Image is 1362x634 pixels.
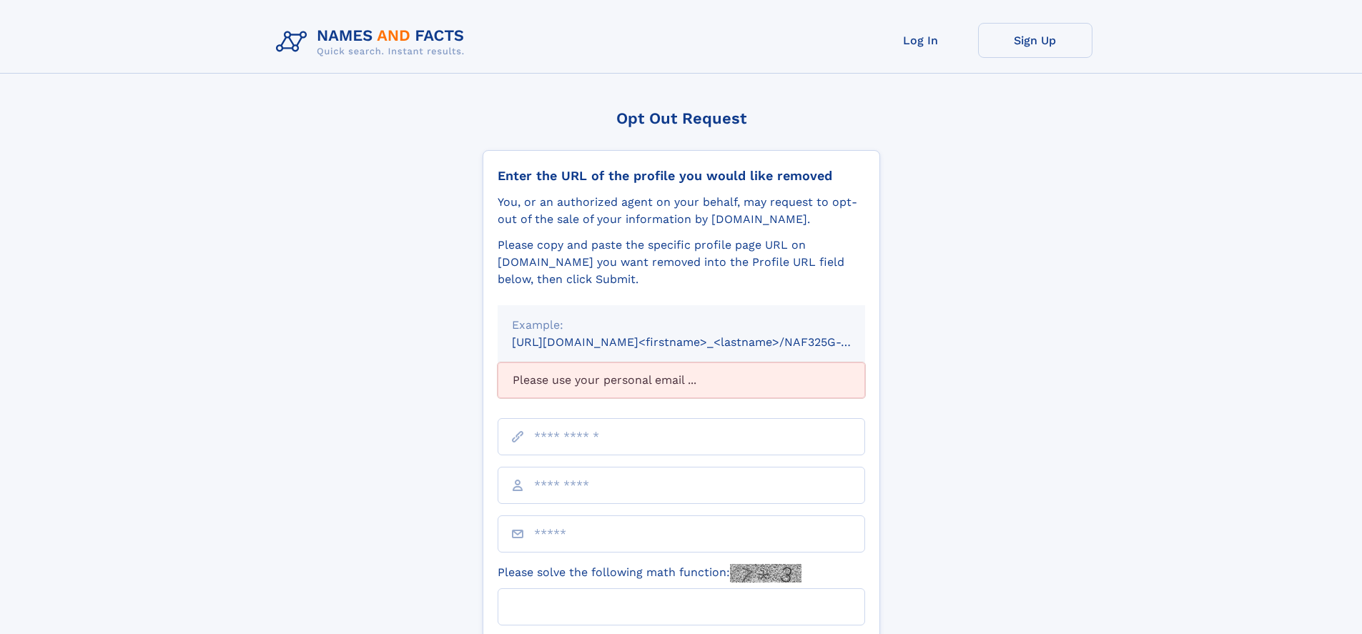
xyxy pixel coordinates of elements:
div: You, or an authorized agent on your behalf, may request to opt-out of the sale of your informatio... [498,194,865,228]
div: Please copy and paste the specific profile page URL on [DOMAIN_NAME] you want removed into the Pr... [498,237,865,288]
div: Please use your personal email ... [498,362,865,398]
label: Please solve the following math function: [498,564,801,583]
div: Opt Out Request [483,109,880,127]
a: Sign Up [978,23,1092,58]
img: Logo Names and Facts [270,23,476,61]
small: [URL][DOMAIN_NAME]<firstname>_<lastname>/NAF325G-xxxxxxxx [512,335,892,349]
div: Enter the URL of the profile you would like removed [498,168,865,184]
a: Log In [864,23,978,58]
div: Example: [512,317,851,334]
